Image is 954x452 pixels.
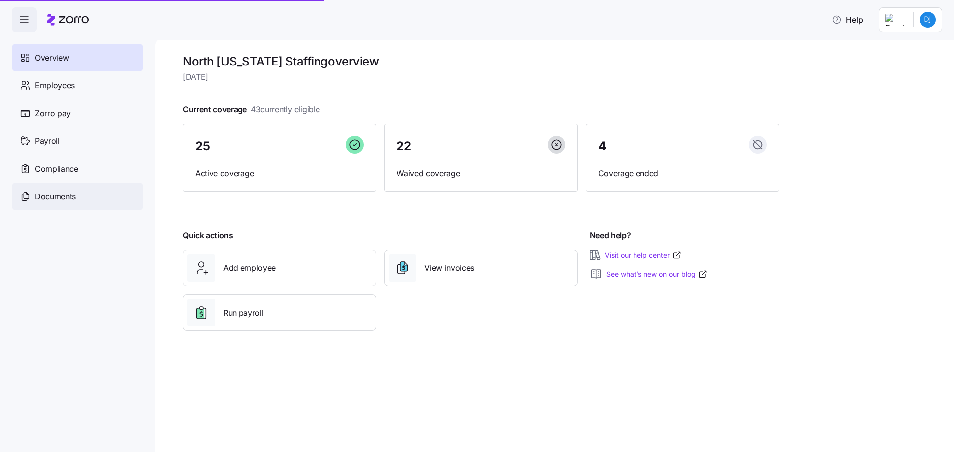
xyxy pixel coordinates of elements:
[223,262,276,274] span: Add employee
[920,12,936,28] img: 24763c669a499f77c4cab328a495e9b9
[605,250,682,260] a: Visit our help center
[424,262,474,274] span: View invoices
[35,163,78,175] span: Compliance
[832,14,863,26] span: Help
[35,52,69,64] span: Overview
[35,79,75,92] span: Employees
[183,229,233,242] span: Quick actions
[598,140,606,152] span: 4
[195,167,364,180] span: Active coverage
[824,10,871,30] button: Help
[183,71,779,83] span: [DATE]
[12,127,143,155] a: Payroll
[35,135,60,147] span: Payroll
[183,54,779,69] h1: North [US_STATE] Staffing overview
[590,229,631,242] span: Need help?
[12,99,143,127] a: Zorro pay
[598,167,767,180] span: Coverage ended
[223,307,263,319] span: Run payroll
[606,269,708,279] a: See what’s new on our blog
[35,107,71,120] span: Zorro pay
[35,191,76,203] span: Documents
[251,103,320,116] span: 43 currently eligible
[397,140,411,152] span: 22
[12,183,143,210] a: Documents
[397,167,565,180] span: Waived coverage
[12,71,143,99] a: Employees
[183,103,320,116] span: Current coverage
[12,155,143,183] a: Compliance
[195,140,210,152] span: 25
[885,14,905,26] img: Employer logo
[12,44,143,71] a: Overview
